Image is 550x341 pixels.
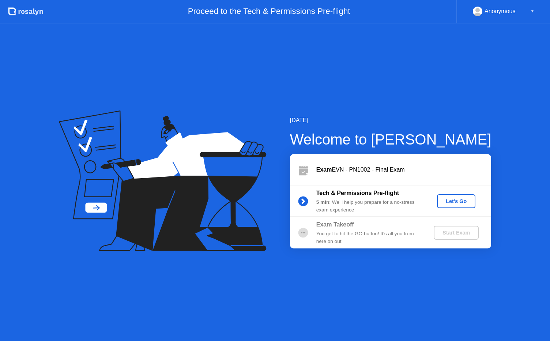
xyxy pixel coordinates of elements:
div: Let's Go [440,198,472,204]
b: Exam Takeoff [316,221,354,228]
b: Tech & Permissions Pre-flight [316,190,399,196]
div: You get to hit the GO button! It’s all you from here on out [316,230,422,245]
div: Welcome to [PERSON_NAME] [290,128,491,150]
div: : We’ll help you prepare for a no-stress exam experience [316,199,422,214]
div: Anonymous [485,7,516,16]
div: ▼ [531,7,534,16]
div: EVN - PN1002 - Final Exam [316,165,491,174]
div: [DATE] [290,116,491,125]
div: Start Exam [437,230,476,236]
button: Let's Go [437,194,475,208]
button: Start Exam [434,226,479,240]
b: Exam [316,166,332,173]
b: 5 min [316,199,329,205]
